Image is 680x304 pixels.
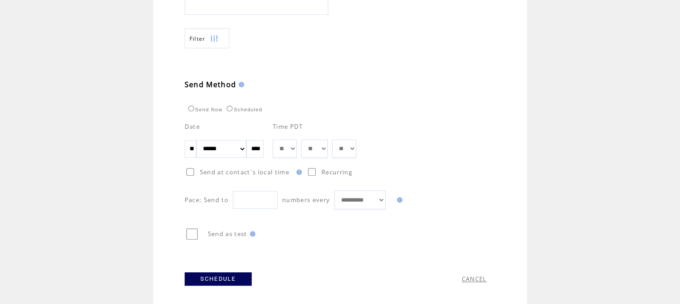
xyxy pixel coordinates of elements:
[188,106,194,111] input: Send Now
[186,107,223,112] label: Send Now
[462,275,487,283] a: CANCEL
[185,122,200,131] span: Date
[185,80,237,89] span: Send Method
[294,169,302,175] img: help.gif
[185,196,228,204] span: Pace: Send to
[210,29,218,49] img: filters.png
[282,196,330,204] span: numbers every
[190,35,206,42] span: Show filters
[200,168,289,176] span: Send at contact`s local time
[185,272,252,286] a: SCHEDULE
[185,28,229,48] a: Filter
[273,122,303,131] span: Time PDT
[394,197,402,203] img: help.gif
[227,106,232,111] input: Scheduled
[247,231,255,236] img: help.gif
[321,168,352,176] span: Recurring
[236,82,244,87] img: help.gif
[208,230,247,238] span: Send as test
[224,107,262,112] label: Scheduled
